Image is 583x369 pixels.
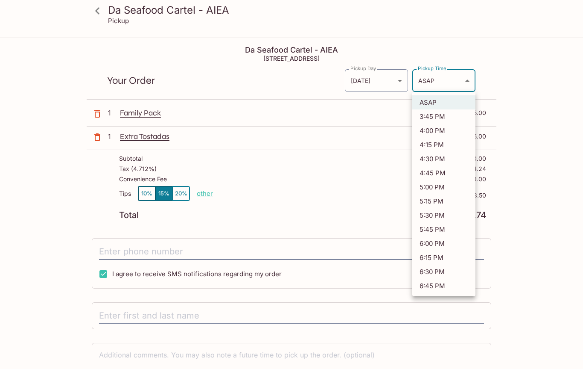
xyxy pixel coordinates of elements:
li: 5:00 PM [412,180,475,194]
li: 5:15 PM [412,194,475,208]
li: 6:45 PM [412,279,475,293]
li: 6:30 PM [412,265,475,279]
li: 4:15 PM [412,138,475,152]
li: 5:45 PM [412,222,475,236]
li: ASAP [412,95,475,109]
li: 3:45 PM [412,109,475,124]
li: 4:45 PM [412,166,475,180]
li: 5:30 PM [412,208,475,222]
li: 4:30 PM [412,152,475,166]
li: 6:00 PM [412,236,475,251]
li: 6:15 PM [412,251,475,265]
li: 4:00 PM [412,124,475,138]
